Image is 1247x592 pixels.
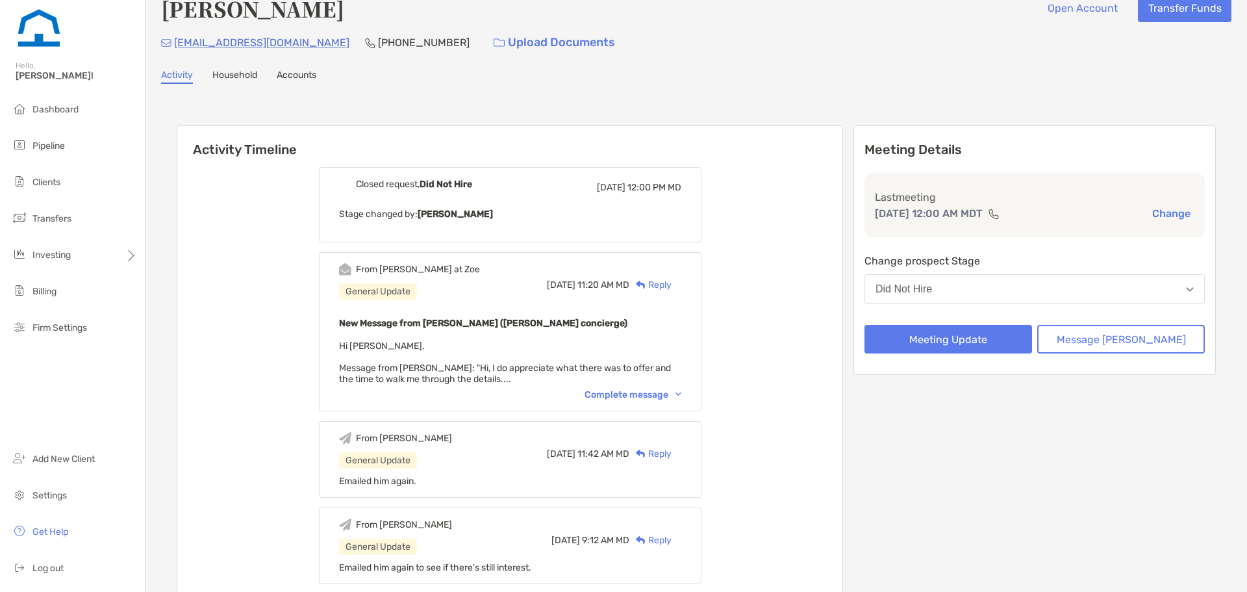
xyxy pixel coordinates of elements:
[582,535,629,546] span: 9:12 AM MD
[494,38,505,47] img: button icon
[864,253,1205,269] p: Change prospect Stage
[16,5,62,52] img: Zoe Logo
[356,433,452,444] div: From [PERSON_NAME]
[339,562,531,573] span: Emailed him again to see if there's still interest.
[12,523,27,539] img: get-help icon
[12,101,27,116] img: dashboard icon
[378,34,470,51] p: [PHONE_NUMBER]
[356,519,452,530] div: From [PERSON_NAME]
[1037,325,1205,354] button: Message [PERSON_NAME]
[1148,207,1194,220] button: Change
[339,206,681,222] p: Stage changed by:
[629,278,672,292] div: Reply
[577,448,629,459] span: 11:42 AM MD
[32,490,67,501] span: Settings
[339,341,671,385] span: Hi [PERSON_NAME], Message from [PERSON_NAME]: "Hi, I do appreciate what there was to offer and th...
[32,104,79,115] span: Dashboard
[485,29,623,57] a: Upload Documents
[864,274,1205,304] button: Did Not Hire
[339,283,417,300] div: General Update
[339,263,351,276] img: Event icon
[32,286,57,297] span: Billing
[1186,287,1194,292] img: Open dropdown arrow
[420,179,472,190] b: Did Not Hire
[32,250,71,261] span: Investing
[212,70,257,84] a: Household
[875,189,1194,205] p: Last meeting
[32,454,95,465] span: Add New Client
[636,536,646,545] img: Reply icon
[988,209,1000,219] img: communication type
[12,560,27,575] img: logout icon
[864,325,1032,354] button: Meeting Update
[675,393,681,396] img: Chevron icon
[339,539,417,555] div: General Update
[12,319,27,335] img: firm-settings icon
[627,182,681,193] span: 12:00 PM MD
[547,279,575,290] span: [DATE]
[277,70,316,84] a: Accounts
[875,205,983,222] p: [DATE] 12:00 AM MDT
[161,39,171,47] img: Email Icon
[12,174,27,189] img: clients icon
[12,246,27,262] img: investing icon
[365,38,375,48] img: Phone Icon
[339,519,351,531] img: Event icon
[12,137,27,153] img: pipeline icon
[32,322,87,333] span: Firm Settings
[32,140,65,151] span: Pipeline
[864,142,1205,158] p: Meeting Details
[32,177,60,188] span: Clients
[32,563,64,574] span: Log out
[32,526,68,537] span: Get Help
[174,34,349,51] p: [EMAIL_ADDRESS][DOMAIN_NAME]
[16,70,137,81] span: [PERSON_NAME]!
[636,281,646,289] img: Reply icon
[577,279,629,290] span: 11:20 AM MD
[12,450,27,466] img: add_new_client icon
[875,283,932,295] div: Did Not Hire
[177,126,842,157] h6: Activity Timeline
[32,213,71,224] span: Transfers
[12,210,27,225] img: transfers icon
[551,535,580,546] span: [DATE]
[356,179,472,190] div: Closed request,
[161,70,193,84] a: Activity
[339,476,416,487] span: Emailed him again.
[339,432,351,444] img: Event icon
[339,178,351,190] img: Event icon
[356,264,480,275] div: From [PERSON_NAME] at Zoe
[339,452,417,469] div: General Update
[629,534,672,547] div: Reply
[12,487,27,502] img: settings icon
[585,389,681,400] div: Complete message
[597,182,625,193] span: [DATE]
[339,318,627,329] b: New Message from [PERSON_NAME] ([PERSON_NAME] concierge)
[12,283,27,298] img: billing icon
[547,448,575,459] span: [DATE]
[629,447,672,461] div: Reply
[418,209,493,220] b: [PERSON_NAME]
[636,450,646,458] img: Reply icon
